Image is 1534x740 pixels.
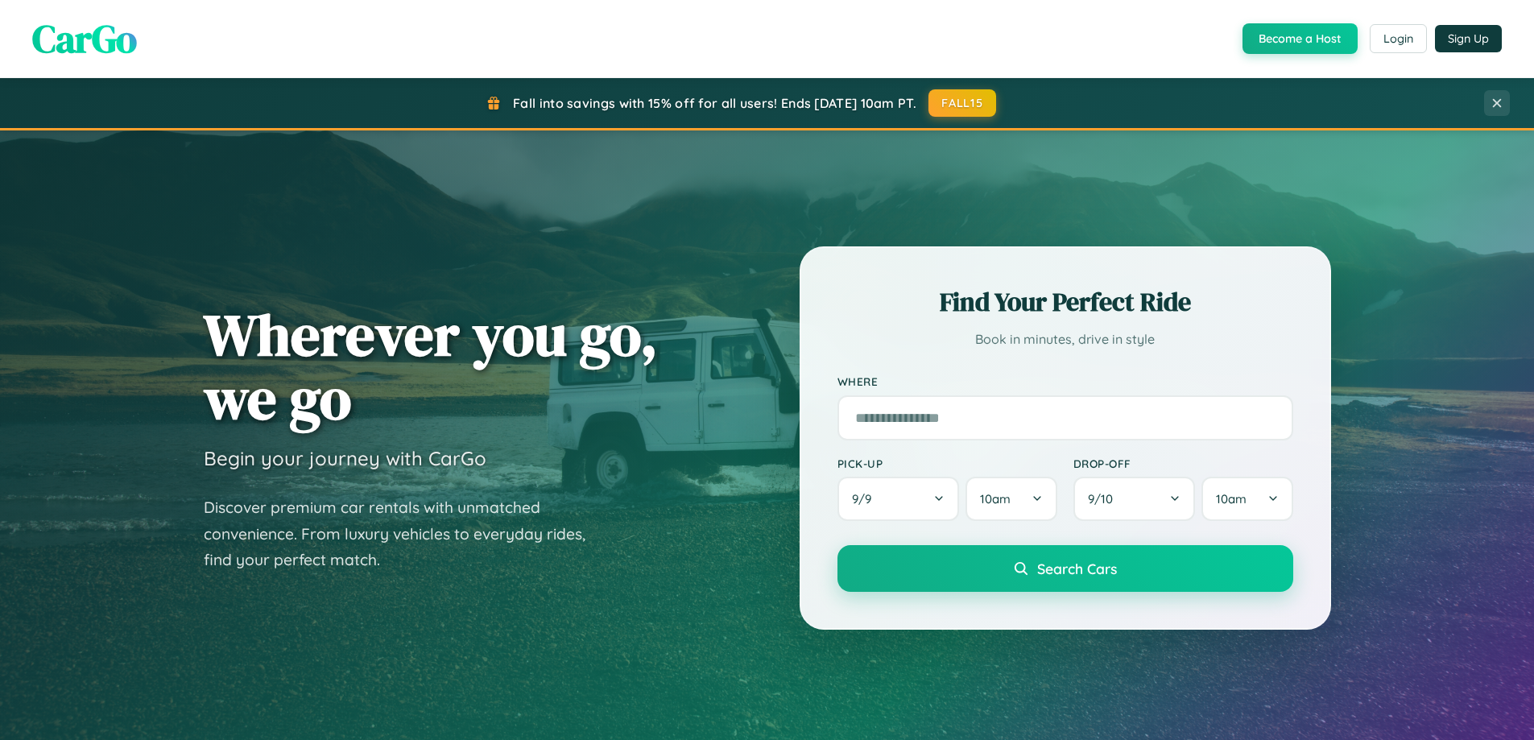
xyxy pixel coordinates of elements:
[980,491,1011,506] span: 10am
[1201,477,1292,521] button: 10am
[837,457,1057,470] label: Pick-up
[1073,477,1196,521] button: 9/10
[204,303,658,430] h1: Wherever you go, we go
[204,446,486,470] h3: Begin your journey with CarGo
[513,95,916,111] span: Fall into savings with 15% off for all users! Ends [DATE] 10am PT.
[1088,491,1121,506] span: 9 / 10
[837,477,960,521] button: 9/9
[837,545,1293,592] button: Search Cars
[1435,25,1502,52] button: Sign Up
[965,477,1056,521] button: 10am
[1037,560,1117,577] span: Search Cars
[1242,23,1358,54] button: Become a Host
[837,284,1293,320] h2: Find Your Perfect Ride
[1073,457,1293,470] label: Drop-off
[32,12,137,65] span: CarGo
[837,375,1293,389] label: Where
[1216,491,1247,506] span: 10am
[837,328,1293,351] p: Book in minutes, drive in style
[852,491,879,506] span: 9 / 9
[928,89,996,117] button: FALL15
[1370,24,1427,53] button: Login
[204,494,606,573] p: Discover premium car rentals with unmatched convenience. From luxury vehicles to everyday rides, ...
